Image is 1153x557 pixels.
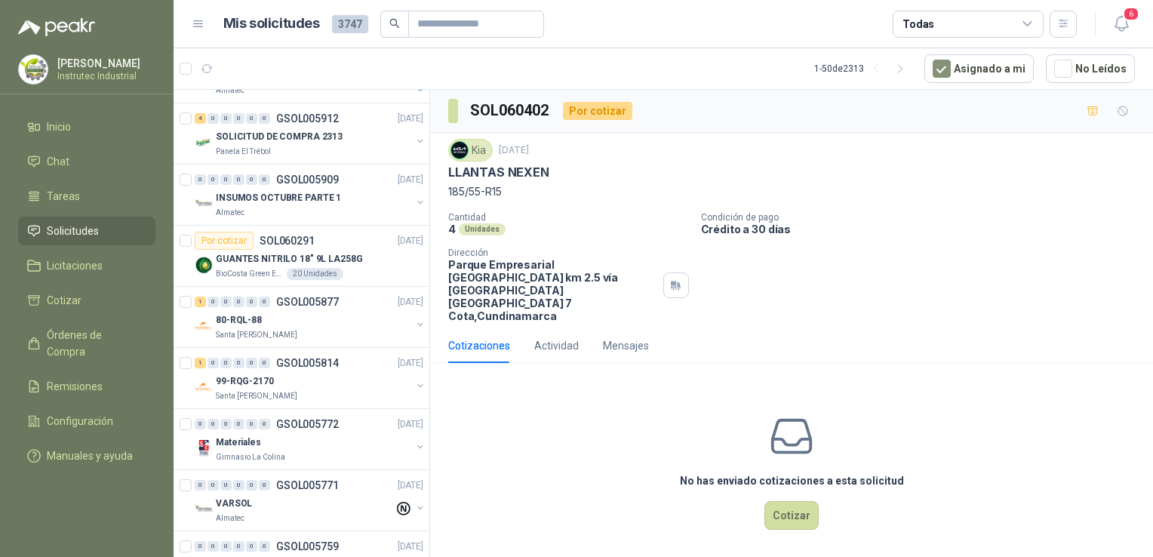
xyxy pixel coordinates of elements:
[259,297,270,307] div: 0
[195,439,213,457] img: Company Logo
[216,497,252,511] p: VARSOL
[814,57,912,81] div: 1 - 50 de 2313
[216,146,271,158] p: Panela El Trébol
[216,313,262,328] p: 80-RQL-88
[398,479,423,493] p: [DATE]
[246,358,257,368] div: 0
[563,102,632,120] div: Por cotizar
[1108,11,1135,38] button: 6
[18,372,155,401] a: Remisiones
[195,109,426,158] a: 4 0 0 0 0 0 GSOL005912[DATE] Company LogoSOLICITUD DE COMPRA 2313Panela El Trébol
[208,541,219,552] div: 0
[398,356,423,371] p: [DATE]
[195,297,206,307] div: 1
[246,419,257,429] div: 0
[195,476,426,525] a: 0 0 0 0 0 0 GSOL005771[DATE] Company LogoVARSOLAlmatec
[19,55,48,84] img: Company Logo
[233,113,244,124] div: 0
[448,183,1135,200] p: 185/55-R15
[208,297,219,307] div: 0
[18,147,155,176] a: Chat
[276,358,339,368] p: GSOL005814
[451,142,468,158] img: Company Logo
[47,257,103,274] span: Licitaciones
[246,113,257,124] div: 0
[233,541,244,552] div: 0
[398,295,423,309] p: [DATE]
[470,99,551,122] h3: SOL060402
[398,234,423,248] p: [DATE]
[764,501,819,530] button: Cotizar
[216,252,363,266] p: GUANTES NITRILO 18" 9L LA258G
[259,113,270,124] div: 0
[459,223,506,235] div: Unidades
[216,451,285,463] p: Gimnasio La Colina
[57,58,152,69] p: [PERSON_NAME]
[220,541,232,552] div: 0
[216,512,244,525] p: Almatec
[208,358,219,368] div: 0
[208,419,219,429] div: 0
[57,72,152,81] p: Instrutec Industrial
[1123,7,1139,21] span: 6
[18,182,155,211] a: Tareas
[195,378,213,396] img: Company Logo
[195,171,426,219] a: 0 0 0 0 0 0 GSOL005909[DATE] Company LogoINSUMOS OCTUBRE PARTE 1Almatec
[47,413,113,429] span: Configuración
[47,153,69,170] span: Chat
[195,195,213,213] img: Company Logo
[276,480,339,491] p: GSOL005771
[276,113,339,124] p: GSOL005912
[220,297,232,307] div: 0
[47,378,103,395] span: Remisiones
[195,232,254,250] div: Por cotizar
[47,188,80,205] span: Tareas
[259,541,270,552] div: 0
[18,442,155,470] a: Manuales y ayuda
[195,415,426,463] a: 0 0 0 0 0 0 GSOL005772[DATE] Company LogoMaterialesGimnasio La Colina
[276,297,339,307] p: GSOL005877
[216,390,297,402] p: Santa [PERSON_NAME]
[233,174,244,185] div: 0
[448,212,689,223] p: Cantidad
[216,268,284,280] p: BioCosta Green Energy S.A.S
[398,112,423,126] p: [DATE]
[398,540,423,554] p: [DATE]
[18,321,155,366] a: Órdenes de Compra
[276,174,339,185] p: GSOL005909
[398,173,423,187] p: [DATE]
[276,541,339,552] p: GSOL005759
[195,113,206,124] div: 4
[246,297,257,307] div: 0
[259,480,270,491] div: 0
[680,472,904,489] h3: No has enviado cotizaciones a esta solicitud
[195,354,426,402] a: 1 0 0 0 0 0 GSOL005814[DATE] Company Logo99-RQG-2170Santa [PERSON_NAME]
[924,54,1034,83] button: Asignado a mi
[332,15,368,33] span: 3747
[448,139,493,162] div: Kia
[220,174,232,185] div: 0
[220,358,232,368] div: 0
[195,541,206,552] div: 0
[276,419,339,429] p: GSOL005772
[18,18,95,36] img: Logo peakr
[47,292,81,309] span: Cotizar
[195,500,213,519] img: Company Logo
[220,113,232,124] div: 0
[259,174,270,185] div: 0
[195,174,206,185] div: 0
[246,480,257,491] div: 0
[195,419,206,429] div: 0
[18,407,155,435] a: Configuración
[208,174,219,185] div: 0
[448,248,657,258] p: Dirección
[47,327,141,360] span: Órdenes de Compra
[208,113,219,124] div: 0
[499,143,529,158] p: [DATE]
[47,118,71,135] span: Inicio
[195,293,426,341] a: 1 0 0 0 0 0 GSOL005877[DATE] Company Logo80-RQL-88Santa [PERSON_NAME]
[259,358,270,368] div: 0
[287,268,343,280] div: 20 Unidades
[216,329,297,341] p: Santa [PERSON_NAME]
[216,85,244,97] p: Almatec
